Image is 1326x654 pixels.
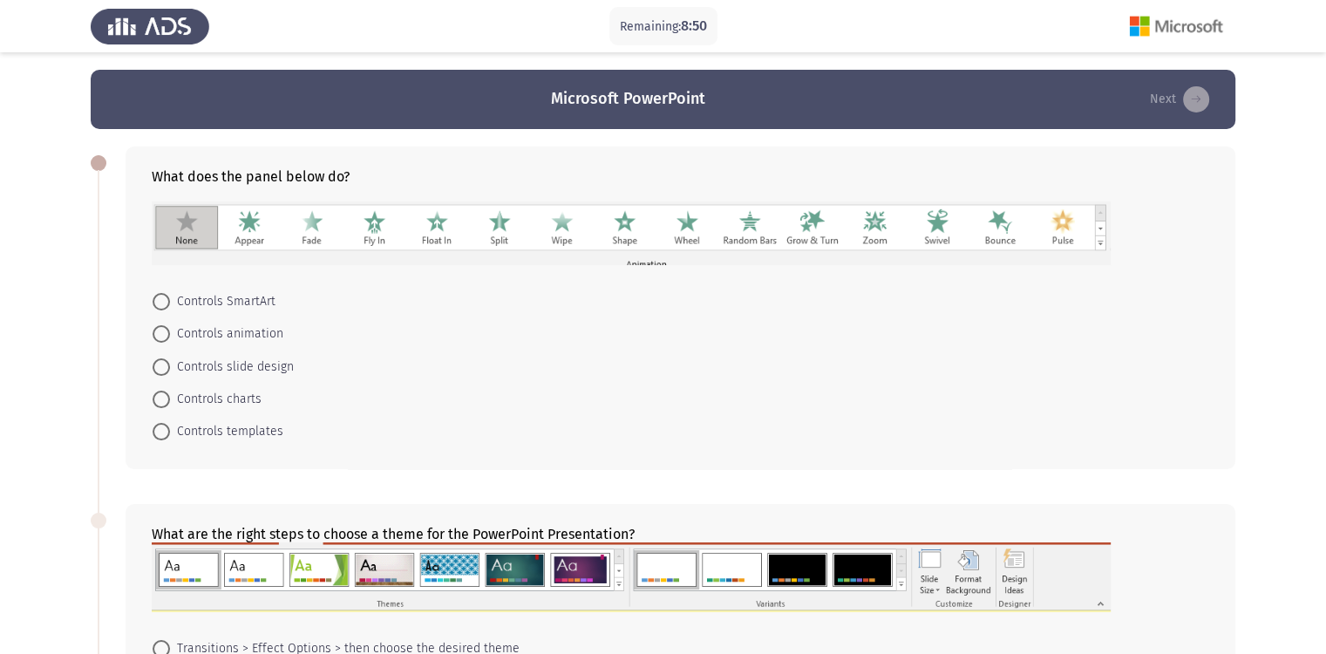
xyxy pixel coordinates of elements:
span: Controls animation [170,324,283,344]
img: Assess Talent Management logo [91,2,209,51]
span: 8:50 [681,17,707,34]
p: Remaining: [620,16,707,37]
img: MS5wbmcxNjk2OTM5NTM3MjUz.png [152,542,1111,612]
span: Controls slide design [170,357,294,378]
div: What are the right steps to choose a theme for the PowerPoint Presentation? [152,526,1209,542]
span: Controls charts [170,389,262,410]
h3: Microsoft PowerPoint [551,88,705,110]
span: Controls templates [170,421,283,442]
span: Controls SmartArt [170,291,275,312]
img: MjAucG5nMTY5NjkzOTg2ODc0OQ==.png [152,201,1111,265]
button: check the missing [1145,85,1214,113]
div: What does the panel below do? [152,168,1209,269]
img: Assessment logo of Microsoft (Word, Excel, PPT) [1117,2,1235,51]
